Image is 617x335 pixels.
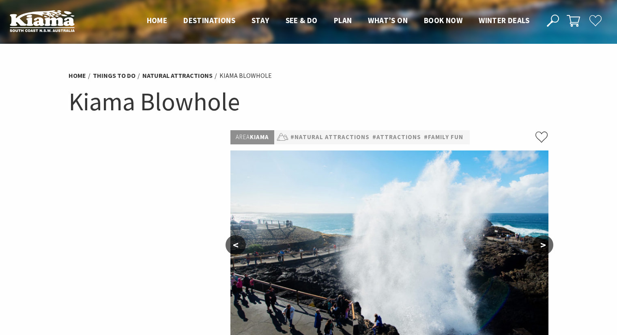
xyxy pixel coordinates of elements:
img: Kiama Logo [10,10,75,32]
nav: Main Menu [139,14,537,28]
button: < [226,235,246,255]
a: #Family Fun [424,132,463,142]
a: Natural Attractions [142,71,213,80]
li: Kiama Blowhole [219,71,272,81]
span: What’s On [368,15,408,25]
span: See & Do [286,15,318,25]
a: #Attractions [372,132,421,142]
span: Plan [334,15,352,25]
button: > [533,235,553,255]
span: Book now [424,15,462,25]
a: #Natural Attractions [290,132,370,142]
p: Kiama [230,130,274,144]
span: Winter Deals [479,15,529,25]
span: Destinations [183,15,235,25]
span: Home [147,15,168,25]
span: Stay [252,15,269,25]
span: Area [236,133,250,141]
a: Things To Do [93,71,135,80]
h1: Kiama Blowhole [69,85,549,118]
a: Home [69,71,86,80]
